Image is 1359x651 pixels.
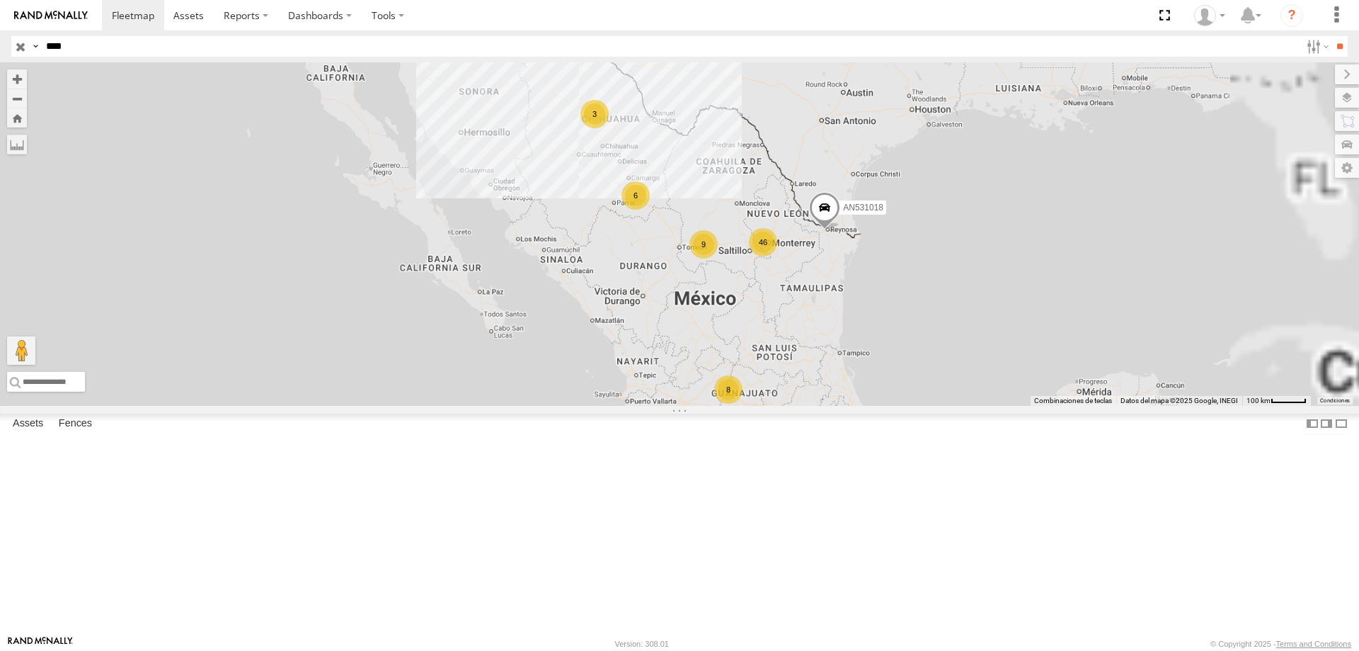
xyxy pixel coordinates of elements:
[1320,398,1350,404] a: Condiciones (se abre en una nueva pestaña)
[580,100,609,128] div: 3
[1246,397,1271,404] span: 100 km
[615,640,669,648] div: Version: 308.01
[1120,397,1238,404] span: Datos del mapa ©2025 Google, INEGI
[1034,396,1112,406] button: Combinaciones de teclas
[843,203,883,213] span: AN531018
[7,135,27,154] label: Measure
[1189,5,1230,26] div: MANUEL HERNANDEZ
[714,375,742,404] div: 8
[749,228,777,256] div: 46
[1280,4,1303,27] i: ?
[1276,640,1351,648] a: Terms and Conditions
[7,69,27,89] button: Zoom in
[8,637,73,651] a: Visit our Website
[621,181,650,210] div: 6
[1335,158,1359,178] label: Map Settings
[1301,36,1331,57] label: Search Filter Options
[1242,396,1311,406] button: Escala del mapa: 100 km por 47 píxeles
[14,11,88,21] img: rand-logo.svg
[1319,414,1334,434] label: Dock Summary Table to the Right
[6,414,50,434] label: Assets
[1305,414,1319,434] label: Dock Summary Table to the Left
[1334,414,1348,434] label: Hide Summary Table
[1210,640,1351,648] div: © Copyright 2025 -
[52,414,99,434] label: Fences
[7,108,27,128] button: Zoom Home
[7,89,27,108] button: Zoom out
[30,36,41,57] label: Search Query
[689,230,718,259] div: 9
[7,336,35,365] button: Arrastra el hombrecito naranja al mapa para abrir Street View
